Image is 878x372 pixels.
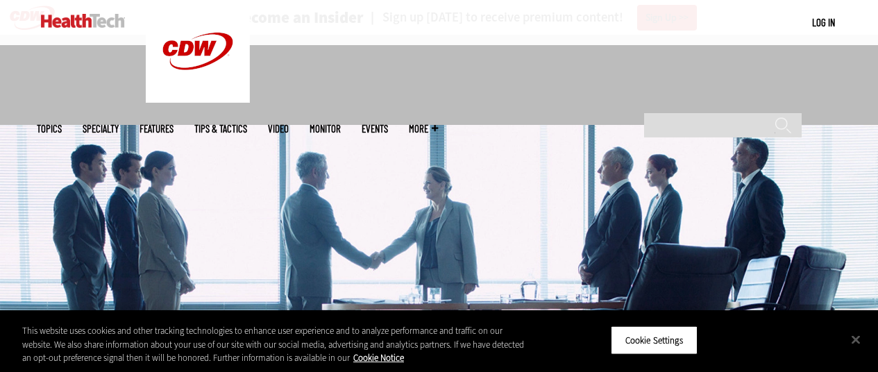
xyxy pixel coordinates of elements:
[812,15,835,30] div: User menu
[812,16,835,28] a: Log in
[611,325,698,355] button: Cookie Settings
[37,124,62,134] span: Topics
[140,124,174,134] a: Features
[83,124,119,134] span: Specialty
[41,14,125,28] img: Home
[362,124,388,134] a: Events
[310,124,341,134] a: MonITor
[353,352,404,364] a: More information about your privacy
[409,124,438,134] span: More
[841,324,871,355] button: Close
[146,92,250,106] a: CDW
[194,124,247,134] a: Tips & Tactics
[268,124,289,134] a: Video
[22,324,527,365] div: This website uses cookies and other tracking technologies to enhance user experience and to analy...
